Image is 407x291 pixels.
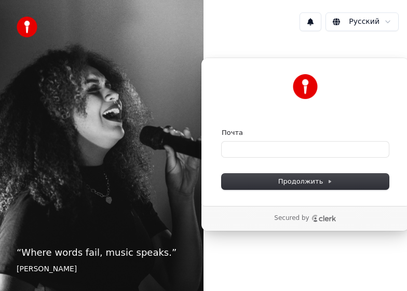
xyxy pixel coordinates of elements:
[17,17,37,37] img: youka
[274,214,309,223] p: Secured by
[222,174,389,189] button: Продолжить
[17,264,187,274] footer: [PERSON_NAME]
[293,74,318,99] img: Youka
[222,128,243,137] label: Почта
[17,245,187,260] p: “ Where words fail, music speaks. ”
[311,215,336,222] a: Clerk logo
[278,177,333,186] span: Продолжить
